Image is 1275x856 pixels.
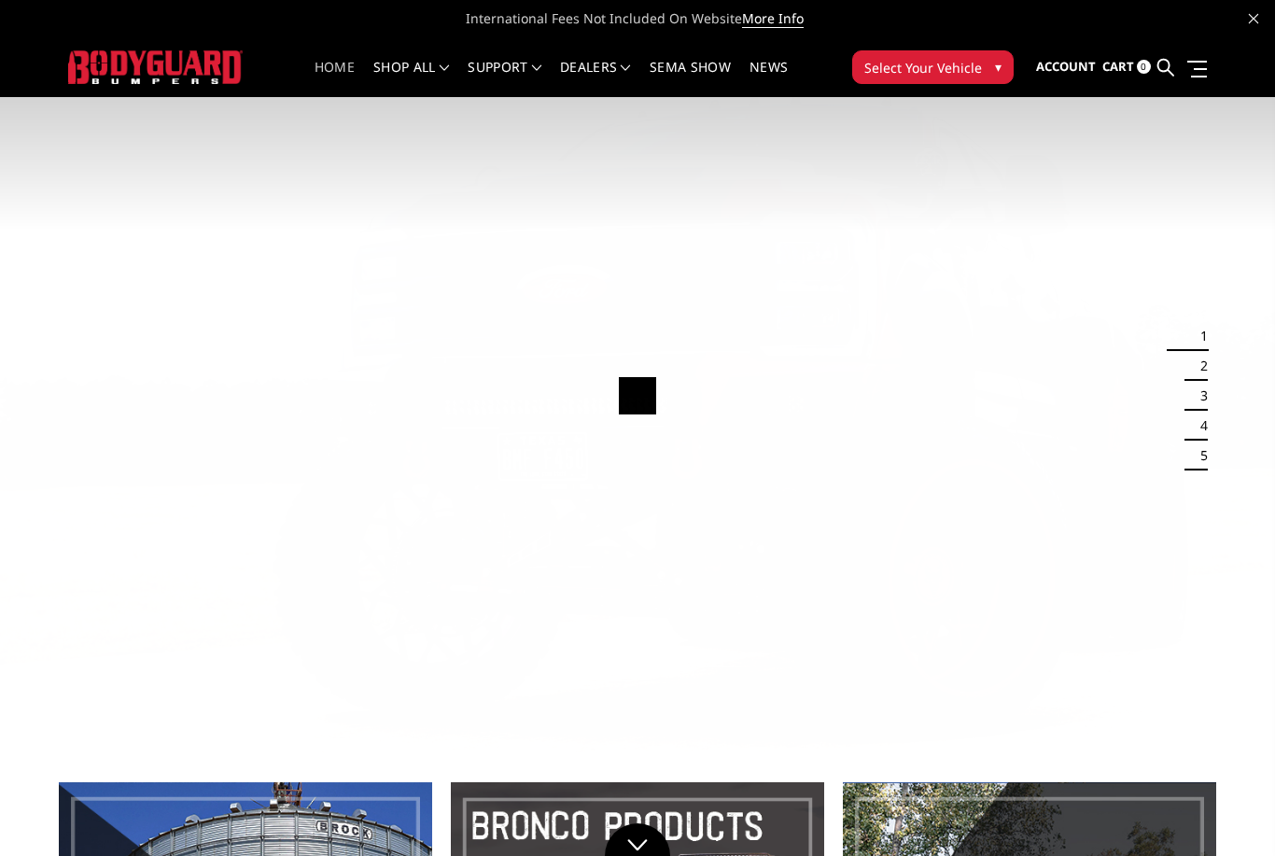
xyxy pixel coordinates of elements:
button: 4 of 5 [1189,411,1208,441]
button: 5 of 5 [1189,441,1208,470]
button: Select Your Vehicle [852,50,1014,84]
img: BODYGUARD BUMPERS [68,50,243,85]
span: Cart [1102,58,1134,75]
span: 0 [1137,60,1151,74]
a: SEMA Show [650,61,731,97]
a: shop all [373,61,449,97]
a: Home [315,61,355,97]
span: ▾ [995,57,1002,77]
span: Select Your Vehicle [864,58,982,77]
a: More Info [742,9,804,28]
a: Support [468,61,541,97]
button: 1 of 5 [1189,321,1208,351]
button: 2 of 5 [1189,351,1208,381]
a: News [750,61,788,97]
a: Account [1036,42,1096,92]
span: Account [1036,58,1096,75]
a: Cart 0 [1102,42,1151,92]
button: 3 of 5 [1189,381,1208,411]
a: Dealers [560,61,631,97]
